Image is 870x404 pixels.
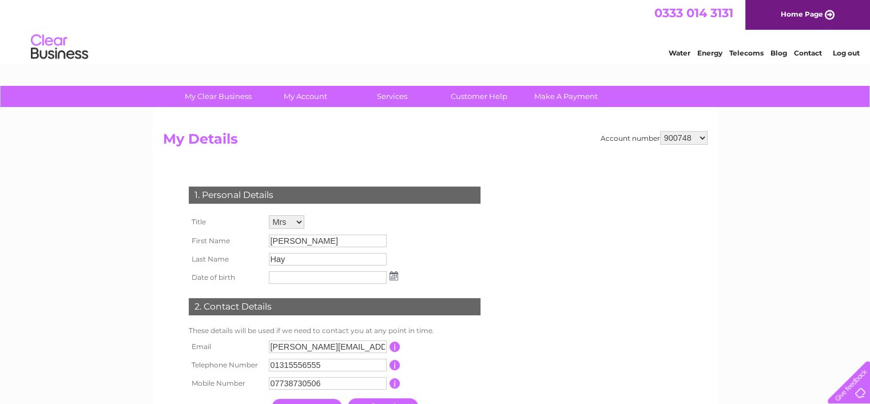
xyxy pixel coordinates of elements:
div: 2. Contact Details [189,298,480,315]
th: Title [186,212,266,232]
img: ... [390,271,398,280]
th: Mobile Number [186,374,266,393]
input: Information [390,360,400,370]
th: Email [186,338,266,356]
div: Clear Business is a trading name of Verastar Limited (registered in [GEOGRAPHIC_DATA] No. 3667643... [165,6,706,56]
a: Contact [794,49,822,57]
h2: My Details [163,131,708,153]
div: 1. Personal Details [189,187,480,204]
td: These details will be used if we need to contact you at any point in time. [186,324,483,338]
a: Energy [697,49,722,57]
a: Make A Payment [519,86,613,107]
input: Information [390,342,400,352]
a: My Account [258,86,352,107]
a: My Clear Business [171,86,265,107]
div: Account number [601,131,708,145]
th: Last Name [186,250,266,268]
img: logo.png [30,30,89,65]
a: Log out [832,49,859,57]
a: Telecoms [729,49,764,57]
a: Blog [770,49,787,57]
a: Water [669,49,690,57]
input: Information [390,378,400,389]
a: Customer Help [432,86,526,107]
a: Services [345,86,439,107]
th: Telephone Number [186,356,266,374]
th: First Name [186,232,266,250]
th: Date of birth [186,268,266,287]
a: 0333 014 3131 [654,6,733,20]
